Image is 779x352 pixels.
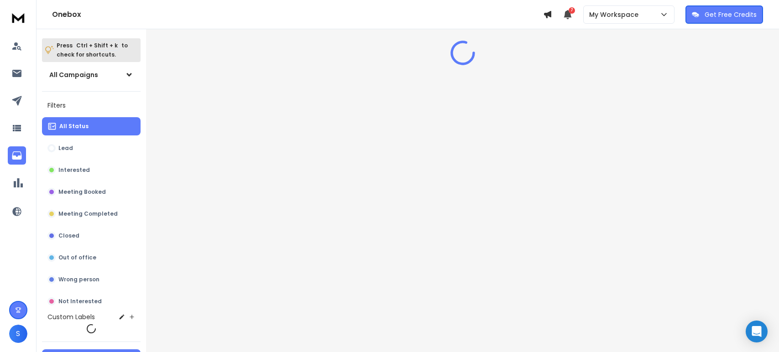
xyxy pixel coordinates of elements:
p: Get Free Credits [705,10,757,19]
button: S [9,325,27,343]
button: Not Interested [42,292,141,311]
button: Get Free Credits [685,5,763,24]
button: Interested [42,161,141,179]
h1: Onebox [52,9,543,20]
p: Not Interested [58,298,102,305]
p: Closed [58,232,79,239]
button: All Status [42,117,141,135]
h3: Custom Labels [47,312,95,321]
button: Closed [42,227,141,245]
p: My Workspace [589,10,642,19]
p: Out of office [58,254,96,261]
p: Press to check for shortcuts. [57,41,128,59]
h1: All Campaigns [49,70,98,79]
span: Ctrl + Shift + k [75,40,119,51]
p: Wrong person [58,276,99,283]
div: Open Intercom Messenger [746,321,768,342]
p: All Status [59,123,89,130]
img: logo [9,9,27,26]
p: Meeting Completed [58,210,118,217]
p: Meeting Booked [58,188,106,196]
p: Lead [58,145,73,152]
button: Meeting Booked [42,183,141,201]
button: Lead [42,139,141,157]
h3: Filters [42,99,141,112]
button: Meeting Completed [42,205,141,223]
button: Out of office [42,248,141,267]
p: Interested [58,166,90,174]
span: 7 [569,7,575,14]
button: All Campaigns [42,66,141,84]
button: Wrong person [42,270,141,289]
